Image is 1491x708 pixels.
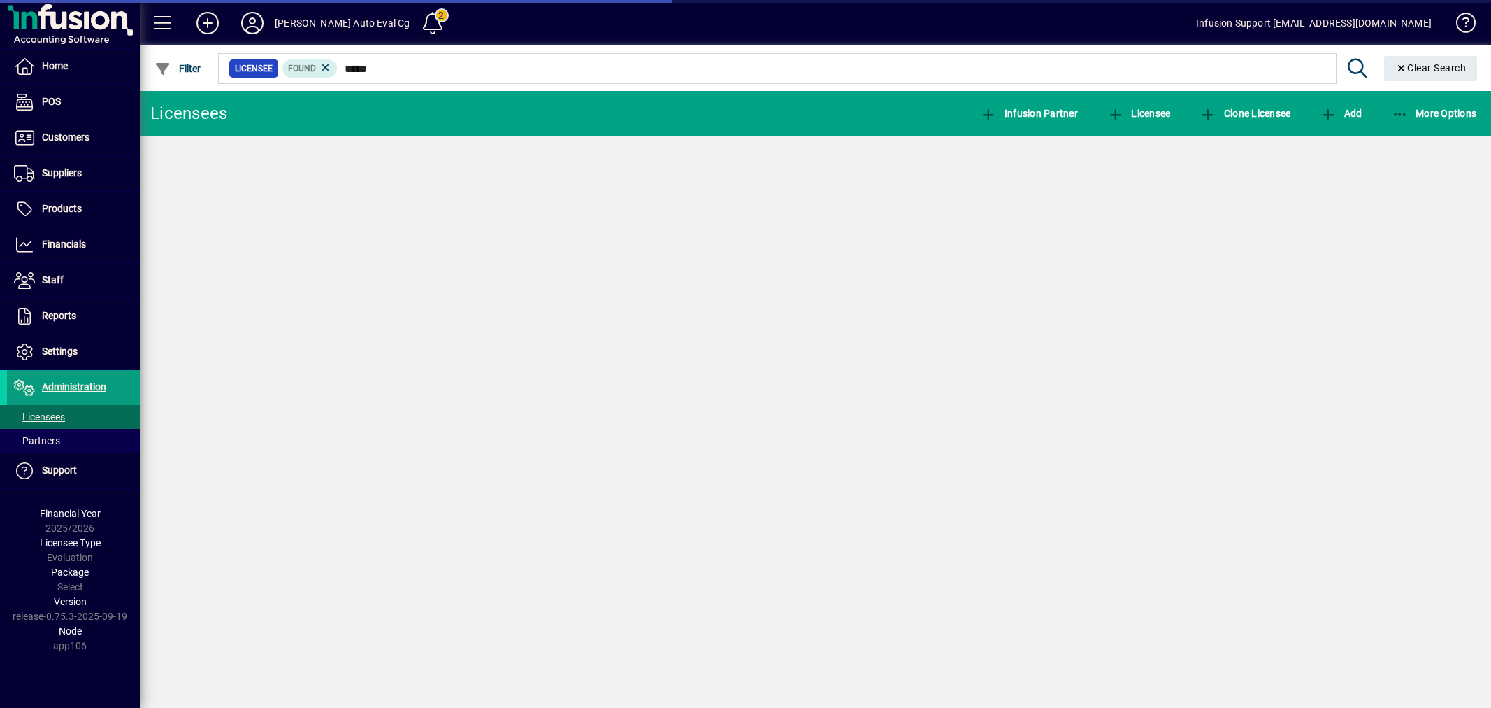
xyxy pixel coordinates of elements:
span: Financials [42,239,86,250]
span: Products [42,203,82,214]
span: Settings [42,346,78,357]
span: Package [51,567,89,578]
button: Clear [1384,56,1478,81]
span: Infusion Partner [980,108,1078,119]
span: Licensee [1107,108,1171,119]
span: Partners [14,435,60,446]
span: Clear Search [1395,62,1467,73]
a: Financials [7,227,140,262]
span: Licensees [14,411,65,423]
button: Clone Licensee [1196,101,1294,126]
div: [PERSON_NAME] Auto Eval Cg [275,12,410,34]
a: Knowledge Base [1446,3,1474,48]
span: Add [1320,108,1362,119]
button: Licensee [1104,101,1174,126]
button: Infusion Partner [977,101,1081,126]
a: Customers [7,120,140,155]
a: Support [7,453,140,488]
span: Node [59,625,82,637]
span: Customers [42,132,89,143]
span: Licensee Type [40,537,101,548]
div: Licensees [150,102,227,125]
a: POS [7,85,140,120]
button: Profile [230,10,275,36]
span: More Options [1392,108,1477,119]
button: Add [1316,101,1365,126]
span: Administration [42,381,106,392]
span: Licensee [235,62,273,76]
a: Suppliers [7,156,140,191]
span: Reports [42,310,76,321]
a: Partners [7,429,140,453]
mat-chip: Found Status: Found [282,59,338,78]
a: Settings [7,334,140,369]
span: Found [288,64,316,73]
span: Version [54,596,87,607]
a: Reports [7,299,140,334]
button: More Options [1388,101,1481,126]
span: Financial Year [40,508,101,519]
button: Filter [151,56,205,81]
span: Clone Licensee [1200,108,1290,119]
a: Licensees [7,405,140,429]
a: Staff [7,263,140,298]
div: Infusion Support [EMAIL_ADDRESS][DOMAIN_NAME] [1196,12,1432,34]
span: Suppliers [42,167,82,178]
a: Products [7,192,140,227]
button: Add [185,10,230,36]
a: Home [7,49,140,84]
span: Support [42,465,77,476]
span: Staff [42,274,64,285]
span: Home [42,60,68,71]
span: POS [42,96,61,107]
span: Filter [154,63,201,74]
